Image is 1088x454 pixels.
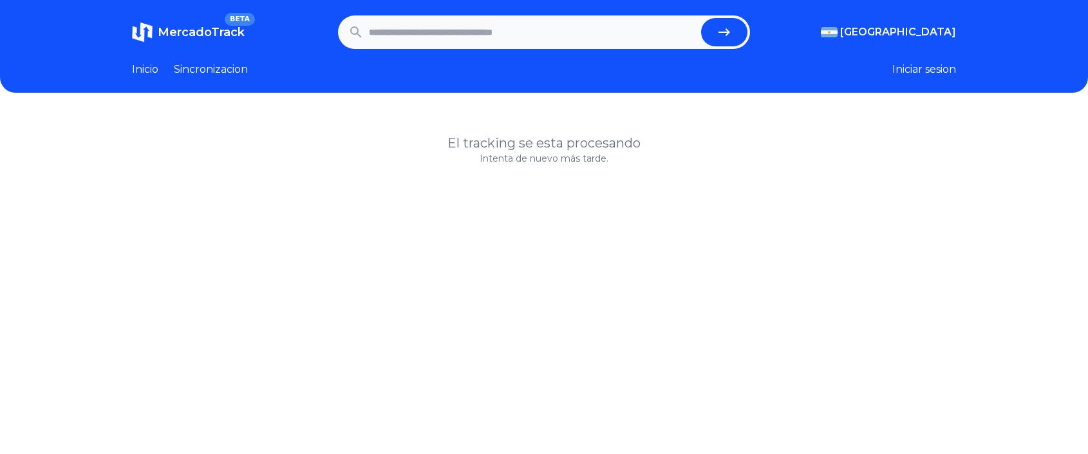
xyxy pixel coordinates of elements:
h1: El tracking se esta procesando [132,134,956,152]
button: Iniciar sesion [892,62,956,77]
a: Inicio [132,62,158,77]
a: MercadoTrackBETA [132,22,245,43]
img: Argentina [821,27,838,37]
span: BETA [225,13,255,26]
p: Intenta de nuevo más tarde. [132,152,956,165]
span: MercadoTrack [158,25,245,39]
button: [GEOGRAPHIC_DATA] [821,24,956,40]
a: Sincronizacion [174,62,248,77]
span: [GEOGRAPHIC_DATA] [840,24,956,40]
img: MercadoTrack [132,22,153,43]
